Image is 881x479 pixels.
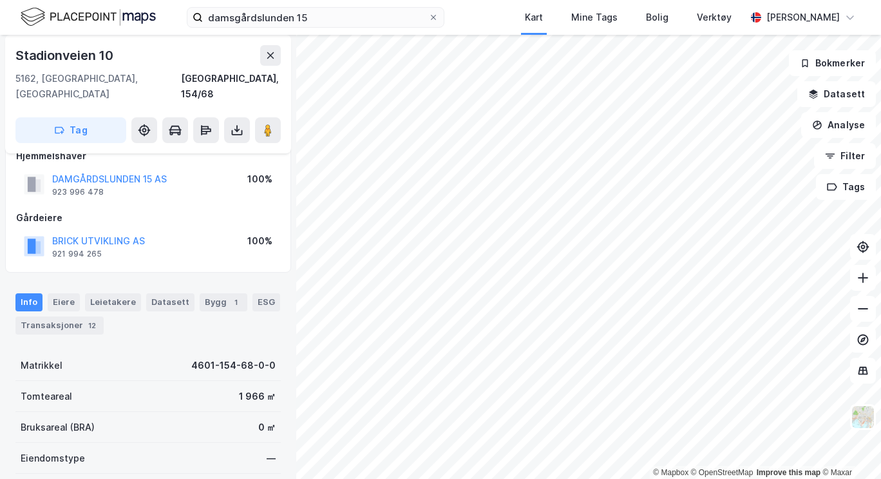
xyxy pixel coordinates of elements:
div: Leietakere [85,293,141,311]
a: Mapbox [653,468,688,477]
div: Kontrollprogram for chat [817,417,881,479]
button: Filter [814,143,876,169]
div: Transaksjoner [15,317,104,335]
div: 1 [229,296,242,309]
div: — [267,451,276,466]
div: 5162, [GEOGRAPHIC_DATA], [GEOGRAPHIC_DATA] [15,71,181,102]
div: Bruksareal (BRA) [21,420,95,435]
div: Verktøy [697,10,732,25]
div: Stadionveien 10 [15,45,116,66]
div: 0 ㎡ [258,420,276,435]
img: Z [851,405,875,429]
div: Eiere [48,293,80,311]
button: Tags [816,174,876,200]
div: Kart [525,10,543,25]
a: Improve this map [757,468,820,477]
div: 100% [247,233,272,249]
div: Hjemmelshaver [16,148,280,164]
button: Datasett [797,81,876,107]
img: logo.f888ab2527a4732fd821a326f86c7f29.svg [21,6,156,28]
button: Analyse [801,112,876,138]
div: Datasett [146,293,194,311]
div: 1 966 ㎡ [239,389,276,404]
div: 100% [247,171,272,187]
div: 923 996 478 [52,187,104,197]
div: Gårdeiere [16,210,280,226]
div: [PERSON_NAME] [766,10,840,25]
div: [GEOGRAPHIC_DATA], 154/68 [181,71,281,102]
div: 921 994 265 [52,249,102,259]
iframe: Chat Widget [817,417,881,479]
div: ESG [252,293,280,311]
div: Bolig [646,10,668,25]
input: Søk på adresse, matrikkel, gårdeiere, leietakere eller personer [203,8,428,27]
div: 4601-154-68-0-0 [191,358,276,373]
div: 12 [86,319,99,332]
div: Bygg [200,293,247,311]
div: Info [15,293,43,311]
div: Tomteareal [21,389,72,404]
button: Bokmerker [789,50,876,76]
a: OpenStreetMap [691,468,753,477]
div: Matrikkel [21,358,62,373]
div: Eiendomstype [21,451,85,466]
div: Mine Tags [571,10,618,25]
button: Tag [15,117,126,143]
